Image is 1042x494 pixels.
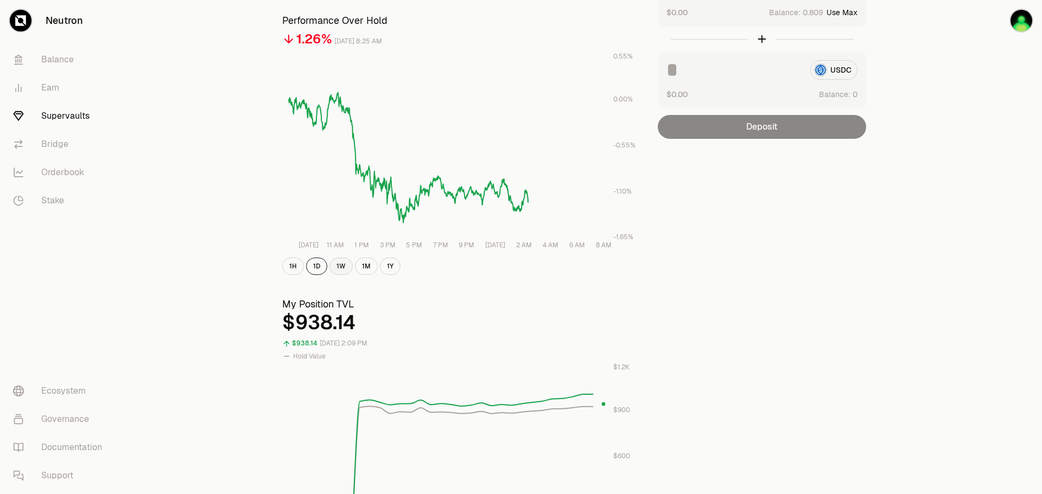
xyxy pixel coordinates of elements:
[292,337,317,350] div: $938.14
[666,7,688,18] button: $0.00
[613,52,633,61] tspan: 0.55%
[282,258,304,275] button: 1H
[485,241,505,249] tspan: [DATE]
[298,241,319,249] tspan: [DATE]
[543,241,558,249] tspan: 4 AM
[327,241,344,249] tspan: 11 AM
[293,352,326,361] span: Hold Value
[613,233,633,241] tspan: -1.65%
[613,187,632,196] tspan: -1.10%
[282,13,636,28] h3: Performance Over Hold
[282,297,636,312] h3: My Position TVL
[329,258,353,275] button: 1W
[4,130,117,158] a: Bridge
[596,241,612,249] tspan: 8 AM
[613,406,630,414] tspan: $900
[406,241,422,249] tspan: 5 PM
[380,241,396,249] tspan: 3 PM
[4,433,117,461] a: Documentation
[296,30,332,48] div: 1.26%
[4,102,117,130] a: Supervaults
[4,158,117,187] a: Orderbook
[4,46,117,74] a: Balance
[4,405,117,433] a: Governance
[769,7,800,18] span: Balance:
[4,74,117,102] a: Earn
[666,88,688,100] button: $0.00
[613,452,630,460] tspan: $600
[306,258,327,275] button: 1D
[354,241,369,249] tspan: 1 PM
[282,312,636,333] div: $938.14
[4,187,117,215] a: Stake
[819,89,850,100] span: Balance:
[516,241,532,249] tspan: 2 AM
[613,363,630,371] tspan: $1.2K
[1011,10,1032,31] img: Baerentatze
[4,377,117,405] a: Ecosystem
[827,7,857,18] button: Use Max
[459,241,474,249] tspan: 9 PM
[613,95,633,104] tspan: 0.00%
[569,241,585,249] tspan: 6 AM
[433,241,448,249] tspan: 7 PM
[4,461,117,490] a: Support
[355,258,378,275] button: 1M
[320,337,367,350] div: [DATE] 2:09 PM
[334,35,382,48] div: [DATE] 8:25 AM
[613,141,636,150] tspan: -0.55%
[380,258,401,275] button: 1Y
